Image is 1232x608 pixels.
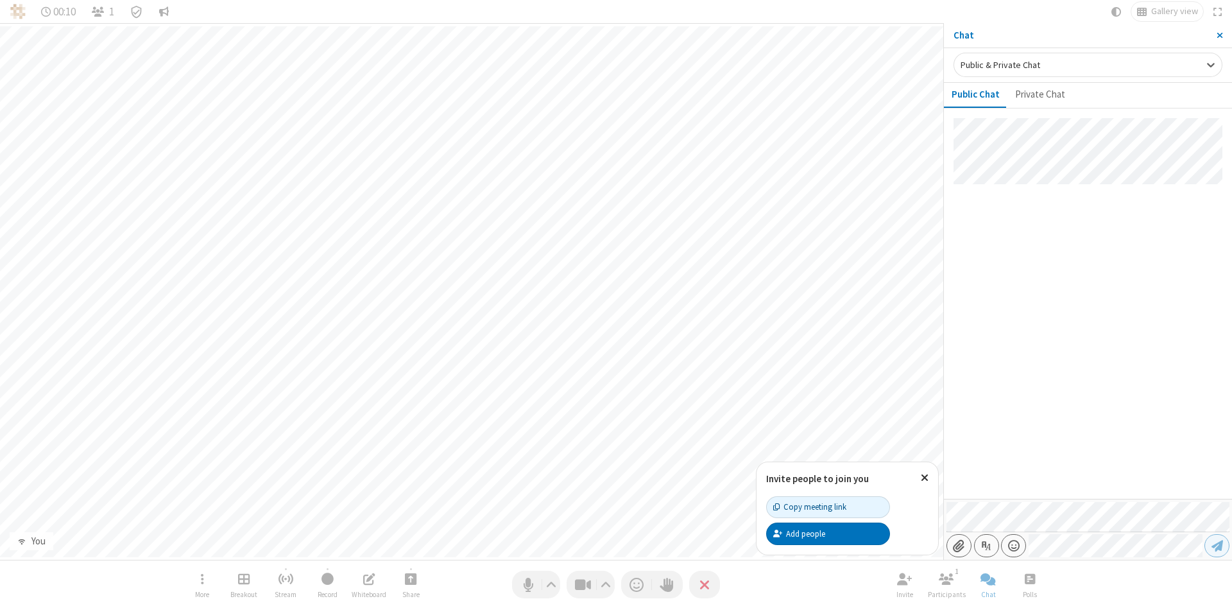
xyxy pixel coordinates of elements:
[886,566,924,603] button: Invite participants (Alt+I)
[1001,534,1026,557] button: Open menu
[225,566,263,603] button: Manage Breakout Rooms
[10,4,26,19] img: QA Selenium DO NOT DELETE OR CHANGE
[124,2,149,21] div: Meeting details Encryption enabled
[1131,2,1203,21] button: Change layout
[1106,2,1127,21] button: Using system theme
[766,496,890,518] button: Copy meeting link
[928,591,966,598] span: Participants
[318,591,338,598] span: Record
[1007,83,1073,107] button: Private Chat
[153,2,174,21] button: Conversation
[1207,23,1232,48] button: Close sidebar
[86,2,119,21] button: Open participant list
[109,6,114,18] span: 1
[195,591,209,598] span: More
[275,591,296,598] span: Stream
[911,462,938,494] button: Close popover
[230,591,257,598] span: Breakout
[512,571,560,598] button: Mute (Alt+A)
[36,2,81,21] div: Timer
[1011,566,1049,603] button: Open poll
[969,566,1007,603] button: Close chat
[773,501,846,513] div: Copy meeting link
[652,571,683,598] button: Raise hand
[352,591,386,598] span: Whiteboard
[1208,2,1228,21] button: Fullscreen
[944,83,1007,107] button: Public Chat
[896,591,913,598] span: Invite
[952,566,963,577] div: 1
[53,6,76,18] span: 00:10
[308,566,346,603] button: Start recording
[766,523,890,544] button: Add people
[974,534,999,557] button: Show formatting
[567,571,615,598] button: Stop video (Alt+V)
[543,571,560,598] button: Audio settings
[961,59,1040,71] span: Public & Private Chat
[597,571,615,598] button: Video setting
[391,566,430,603] button: Start sharing
[1151,6,1198,17] span: Gallery view
[1204,534,1229,557] button: Send message
[954,28,1207,43] p: Chat
[266,566,305,603] button: Start streaming
[766,473,869,485] label: Invite people to join you
[1023,591,1037,598] span: Polls
[927,566,966,603] button: Open participant list
[402,591,420,598] span: Share
[26,534,50,549] div: You
[621,571,652,598] button: Send a reaction
[183,566,221,603] button: Open menu
[689,571,720,598] button: End or leave meeting
[350,566,388,603] button: Open shared whiteboard
[981,591,996,598] span: Chat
